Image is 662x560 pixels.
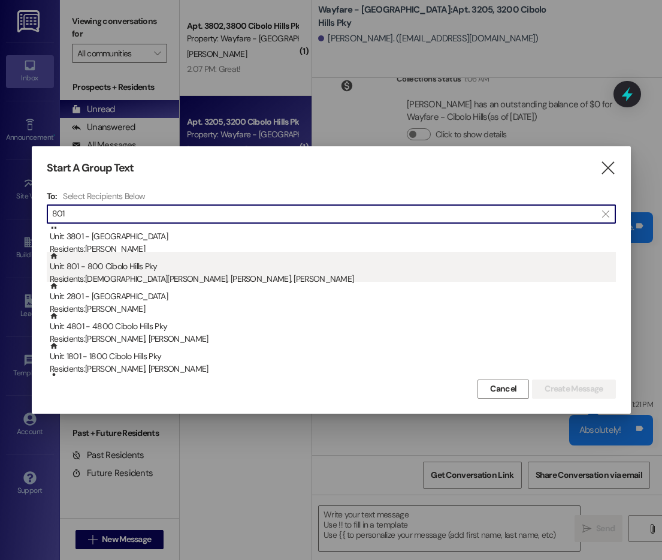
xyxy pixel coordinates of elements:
div: Unit: 3801 - [GEOGRAPHIC_DATA]Residents:[PERSON_NAME] [47,222,616,252]
div: Unit: 801 - 800 Cibolo Hills Pky [50,252,616,286]
div: Unit: 801 - 800 Cibolo Hills PkyResidents:[DEMOGRAPHIC_DATA][PERSON_NAME], [PERSON_NAME], [PERSON... [47,252,616,282]
div: Residents: [PERSON_NAME], [PERSON_NAME] [50,333,616,345]
button: Clear text [596,205,615,223]
div: Unit: 1801 - 1800 Cibolo Hills Pky [50,342,616,376]
i:  [602,209,609,219]
div: Unit: 2801 - [GEOGRAPHIC_DATA]Residents:[PERSON_NAME] [47,282,616,312]
button: Cancel [477,380,529,399]
i:  [600,162,616,174]
div: Residents: [DEMOGRAPHIC_DATA][PERSON_NAME], [PERSON_NAME], [PERSON_NAME] [50,273,616,285]
button: Create Message [532,380,615,399]
input: Search for any contact or apartment [52,206,596,222]
div: : [PERSON_NAME] [47,372,616,402]
div: Unit: 4801 - 4800 Cibolo Hills PkyResidents:[PERSON_NAME], [PERSON_NAME] [47,312,616,342]
h4: Select Recipients Below [63,191,145,201]
div: Residents: [PERSON_NAME] [50,303,616,315]
div: Unit: 1801 - 1800 Cibolo Hills PkyResidents:[PERSON_NAME], [PERSON_NAME] [47,342,616,372]
h3: To: [47,191,58,201]
span: Cancel [490,383,516,395]
div: Unit: 2801 - [GEOGRAPHIC_DATA] [50,282,616,316]
div: Unit: 3801 - [GEOGRAPHIC_DATA] [50,222,616,256]
div: Residents: [PERSON_NAME], [PERSON_NAME] [50,363,616,375]
span: Create Message [545,383,603,395]
h3: Start A Group Text [47,161,134,175]
div: Residents: [PERSON_NAME] [50,243,616,255]
div: : [PERSON_NAME] [50,372,616,393]
div: Unit: 4801 - 4800 Cibolo Hills Pky [50,312,616,346]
